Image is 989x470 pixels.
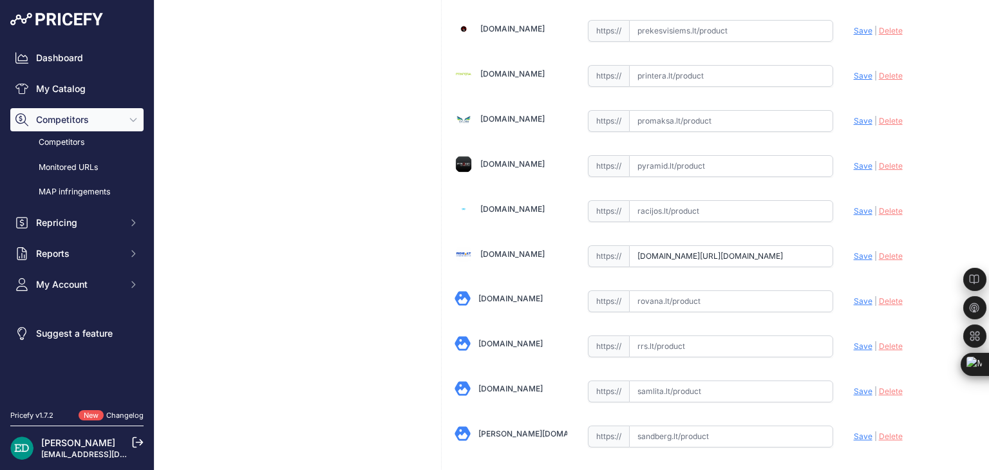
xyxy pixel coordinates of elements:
span: Repricing [36,216,120,229]
button: Repricing [10,211,144,234]
span: | [874,296,877,306]
span: New [79,410,104,421]
span: | [874,116,877,126]
span: https:// [588,426,629,447]
span: Delete [879,296,903,306]
span: Delete [879,251,903,261]
a: [DOMAIN_NAME] [480,159,545,169]
input: prekesvisiems.lt/product [629,20,833,42]
a: [DOMAIN_NAME] [480,114,545,124]
span: | [874,206,877,216]
div: Pricefy v1.7.2 [10,410,53,421]
input: samlita.lt/product [629,381,833,402]
a: [DOMAIN_NAME] [478,339,543,348]
span: | [874,431,877,441]
span: Delete [879,431,903,441]
img: Pricefy Logo [10,13,103,26]
a: Monitored URLs [10,156,144,179]
span: | [874,251,877,261]
span: Save [854,251,872,261]
span: https:// [588,290,629,312]
span: https:// [588,155,629,177]
nav: Sidebar [10,46,144,395]
a: MAP infringements [10,181,144,203]
span: Reports [36,247,120,260]
span: Save [854,71,872,80]
a: [DOMAIN_NAME] [478,294,543,303]
span: https:// [588,20,629,42]
span: Delete [879,116,903,126]
input: rovana.lt/product [629,290,833,312]
span: Save [854,116,872,126]
a: Dashboard [10,46,144,70]
span: Save [854,26,872,35]
a: [DOMAIN_NAME] [480,69,545,79]
input: rde.lt/product [629,245,833,267]
span: Save [854,341,872,351]
span: https:// [588,200,629,222]
a: [DOMAIN_NAME] [480,204,545,214]
span: My Account [36,278,120,291]
input: pyramid.lt/product [629,155,833,177]
span: https:// [588,65,629,87]
span: https:// [588,245,629,267]
input: printera.lt/product [629,65,833,87]
span: Competitors [36,113,120,126]
span: https:// [588,335,629,357]
a: Suggest a feature [10,322,144,345]
span: https:// [588,381,629,402]
span: Delete [879,71,903,80]
a: [PERSON_NAME][DOMAIN_NAME] [478,429,607,438]
span: Save [854,206,872,216]
span: | [874,71,877,80]
span: https:// [588,110,629,132]
span: | [874,26,877,35]
span: Delete [879,206,903,216]
button: Competitors [10,108,144,131]
a: [DOMAIN_NAME] [480,249,545,259]
span: | [874,341,877,351]
a: [DOMAIN_NAME] [480,24,545,33]
span: Save [854,431,872,441]
span: Save [854,296,872,306]
a: Changelog [106,411,144,420]
input: sandberg.lt/product [629,426,833,447]
a: My Catalog [10,77,144,100]
span: | [874,161,877,171]
span: Save [854,161,872,171]
button: My Account [10,273,144,296]
button: Reports [10,242,144,265]
span: Delete [879,161,903,171]
input: rrs.lt/product [629,335,833,357]
span: Delete [879,341,903,351]
a: [EMAIL_ADDRESS][DOMAIN_NAME] [41,449,176,459]
span: Delete [879,26,903,35]
span: Delete [879,386,903,396]
input: promaksa.lt/product [629,110,833,132]
a: [PERSON_NAME] [41,437,115,448]
span: Save [854,386,872,396]
a: Competitors [10,131,144,154]
a: [DOMAIN_NAME] [478,384,543,393]
span: | [874,386,877,396]
input: racijos.lt/product [629,200,833,222]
